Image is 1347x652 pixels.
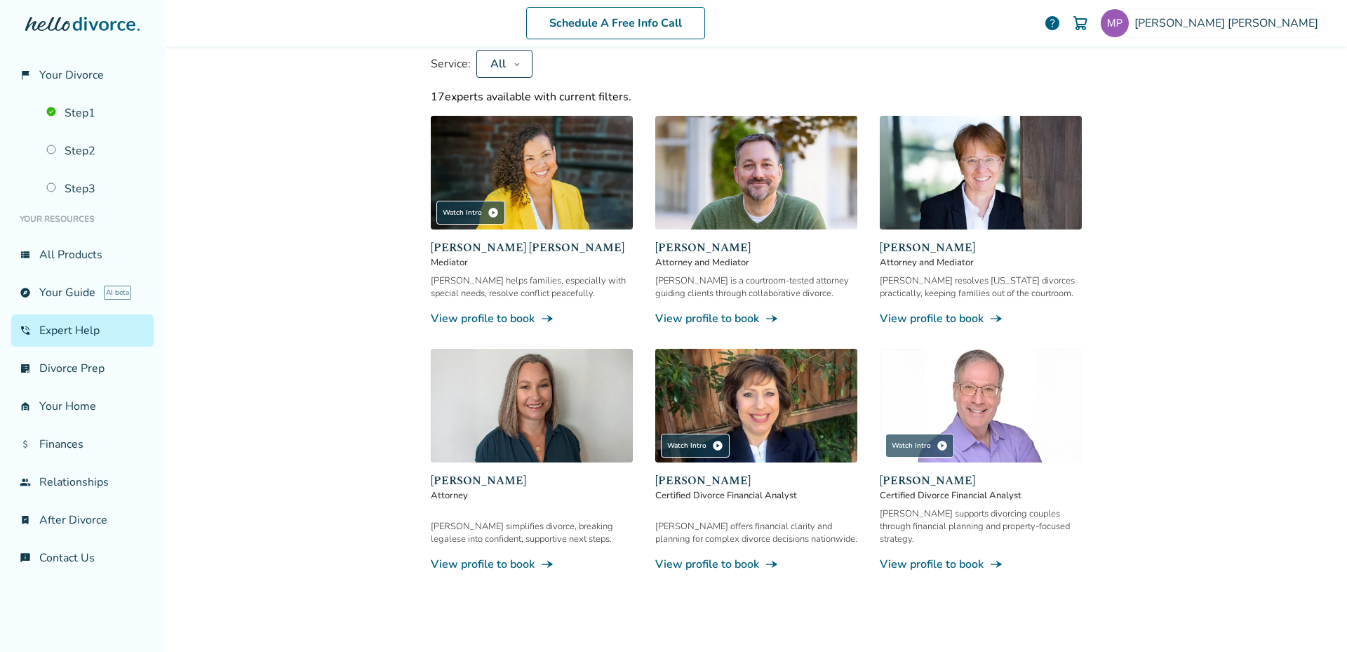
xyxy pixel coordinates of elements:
[712,440,723,451] span: play_circle
[655,256,857,269] span: Attorney and Mediator
[20,287,31,298] span: explore
[885,434,954,458] div: Watch Intro
[431,349,633,463] img: Desiree Howard
[880,239,1082,256] span: [PERSON_NAME]
[880,349,1082,463] img: Jeff Landers
[38,173,154,205] a: Step3
[20,249,31,260] span: view_list
[11,205,154,233] li: Your Resources
[488,56,508,72] div: All
[38,97,154,129] a: Step1
[431,56,471,72] span: Service:
[20,552,31,564] span: chat_info
[20,477,31,488] span: group
[11,466,154,498] a: groupRelationships
[11,314,154,347] a: phone_in_talkExpert Help
[20,439,31,450] span: attach_money
[431,274,633,300] div: [PERSON_NAME] helps families, especially with special needs, resolve conflict peacefully.
[20,69,31,81] span: flag_2
[431,557,633,572] a: View profile to bookline_end_arrow_notch
[39,67,104,83] span: Your Divorce
[431,472,633,489] span: [PERSON_NAME]
[431,89,1082,105] div: 17 experts available with current filters.
[11,428,154,460] a: attach_moneyFinances
[431,116,633,229] img: Claudia Brown Coulter
[880,116,1082,229] img: Anne Mania
[655,311,857,326] a: View profile to bookline_end_arrow_notch
[1277,585,1347,652] iframe: Chat Widget
[880,472,1082,489] span: [PERSON_NAME]
[1072,15,1089,32] img: Cart
[655,239,857,256] span: [PERSON_NAME]
[655,349,857,463] img: Sandra Giudici
[880,274,1082,300] div: [PERSON_NAME] resolves [US_STATE] divorces practically, keeping families out of the courtroom.
[655,274,857,300] div: [PERSON_NAME] is a courtroom-tested attorney guiding clients through collaborative divorce.
[655,557,857,572] a: View profile to bookline_end_arrow_notch
[431,311,633,326] a: View profile to bookline_end_arrow_notch
[20,401,31,412] span: garage_home
[540,312,554,326] span: line_end_arrow_notch
[431,489,633,502] span: Attorney
[1101,9,1129,37] img: perceptiveshark@yahoo.com
[20,325,31,336] span: phone_in_talk
[1134,15,1324,31] span: [PERSON_NAME] [PERSON_NAME]
[655,520,857,545] div: [PERSON_NAME] offers financial clarity and planning for complex divorce decisions nationwide.
[880,557,1082,572] a: View profile to bookline_end_arrow_notch
[104,286,131,300] span: AI beta
[655,472,857,489] span: [PERSON_NAME]
[880,311,1082,326] a: View profile to bookline_end_arrow_notch
[11,59,154,91] a: flag_2Your Divorce
[880,489,1082,502] span: Certified Divorce Financial Analyst
[989,312,1003,326] span: line_end_arrow_notch
[431,239,633,256] span: [PERSON_NAME] [PERSON_NAME]
[431,256,633,269] span: Mediator
[436,201,505,225] div: Watch Intro
[38,135,154,167] a: Step2
[488,207,499,218] span: play_circle
[11,504,154,536] a: bookmark_checkAfter Divorce
[1044,15,1061,32] a: help
[11,239,154,271] a: view_listAll Products
[880,507,1082,545] div: [PERSON_NAME] supports divorcing couples through financial planning and property-focused strategy.
[476,50,532,78] button: All
[526,7,705,39] a: Schedule A Free Info Call
[540,557,554,571] span: line_end_arrow_notch
[655,489,857,502] span: Certified Divorce Financial Analyst
[11,390,154,423] a: garage_homeYour Home
[11,352,154,385] a: list_alt_checkDivorce Prep
[20,514,31,526] span: bookmark_check
[765,312,779,326] span: line_end_arrow_notch
[11,277,154,309] a: exploreYour GuideAI beta
[765,557,779,571] span: line_end_arrow_notch
[11,542,154,574] a: chat_infoContact Us
[937,440,948,451] span: play_circle
[431,520,633,545] div: [PERSON_NAME] simplifies divorce, breaking legalese into confident, supportive next steps.
[655,116,857,229] img: Neil Forester
[989,557,1003,571] span: line_end_arrow_notch
[661,434,730,458] div: Watch Intro
[880,256,1082,269] span: Attorney and Mediator
[20,363,31,374] span: list_alt_check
